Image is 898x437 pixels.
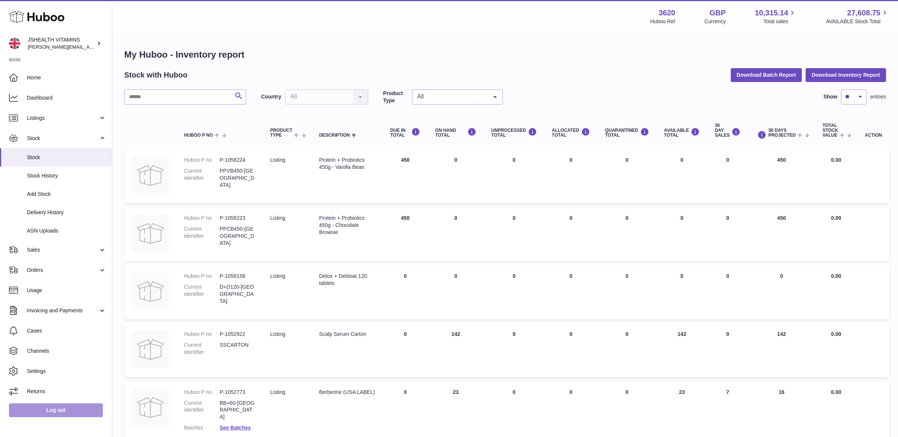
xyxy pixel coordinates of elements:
td: 0 [383,323,428,377]
span: 0.00 [831,157,841,163]
dd: P-1052922 [220,331,255,338]
div: Berberine (USA LABEL) [319,389,375,396]
span: Sales [27,246,98,254]
dt: Current identifier [184,342,220,356]
span: [PERSON_NAME][EMAIL_ADDRESS][DOMAIN_NAME] [28,44,150,50]
td: 0 [657,207,708,261]
td: 0 [484,149,544,203]
div: ON HAND Total [435,128,476,138]
span: 0.00 [831,215,841,221]
dt: Current identifier [184,167,220,189]
h1: My Huboo - Inventory report [124,49,886,61]
a: Log out [9,403,103,417]
label: Show [824,93,837,100]
td: 0 [428,149,484,203]
td: 0 [657,149,708,203]
img: product image [132,215,169,252]
span: listing [270,331,285,337]
dd: D+D120-[GEOGRAPHIC_DATA] [220,283,255,305]
span: Orders [27,267,98,274]
a: 10,315.14 Total sales [755,8,797,25]
td: 0 [707,323,748,377]
span: Returns [27,388,106,395]
button: Download Batch Report [731,68,802,82]
span: Stock [27,154,106,161]
strong: GBP [709,8,726,18]
button: Download Inventory Report [806,68,886,82]
dt: Current identifier [184,283,220,305]
span: All [415,93,488,100]
span: Total sales [763,18,797,25]
img: product image [132,389,169,426]
label: Country [261,93,281,100]
td: 0 [383,265,428,319]
td: 0 [707,149,748,203]
strong: 3620 [659,8,675,18]
td: 0 [484,207,544,261]
div: AVAILABLE Total [664,128,700,138]
dt: Huboo P no [184,389,220,396]
dd: P-1058224 [220,157,255,164]
dd: BB+60-[GEOGRAPHIC_DATA] [220,400,255,421]
span: listing [270,389,285,395]
img: product image [132,273,169,310]
div: ALLOCATED Total [552,128,590,138]
dt: Huboo P no [184,273,220,280]
td: 142 [657,323,708,377]
span: Description [319,133,350,138]
span: Usage [27,287,106,294]
td: 142 [748,323,815,377]
span: Cases [27,327,106,334]
a: 27,608.75 AVAILABLE Stock Total [826,8,889,25]
span: 0 [626,331,629,337]
span: 0.00 [831,331,841,337]
div: Detox + Debloat 120 tablets [319,273,375,287]
dd: P-1058223 [220,215,255,222]
dd: PPCB450-[GEOGRAPHIC_DATA] [220,225,255,247]
td: 450 [748,149,815,203]
td: 0 [484,323,544,377]
h2: Stock with Huboo [124,70,187,80]
div: UNPROCESSED Total [491,128,537,138]
span: Delivery History [27,209,106,216]
dd: SSCARTON [220,342,255,356]
img: francesca@jshealthvitamins.com [9,38,20,49]
td: 142 [428,323,484,377]
span: Stock History [27,172,106,179]
span: Channels [27,348,106,355]
div: DUE IN TOTAL [390,128,420,138]
td: 0 [544,207,598,261]
div: JSHEALTH VITAMINS [28,36,95,51]
td: 450 [748,207,815,261]
span: listing [270,157,285,163]
img: product image [132,331,169,368]
label: Product Type [383,90,408,104]
td: 450 [383,207,428,261]
span: Add Stock [27,191,106,198]
dt: Current identifier [184,225,220,247]
td: 0 [544,149,598,203]
div: Action [865,133,882,138]
dd: PPVB450-[GEOGRAPHIC_DATA] [220,167,255,189]
span: 0 [626,389,629,395]
div: 30 DAY SALES [715,123,740,138]
span: Huboo P no [184,133,213,138]
td: 0 [544,265,598,319]
dt: Batches [184,424,220,431]
dt: Huboo P no [184,157,220,164]
span: 0 [626,215,629,221]
span: Invoicing and Payments [27,307,98,314]
div: Huboo Ref [650,18,675,25]
dd: P-1052773 [220,389,255,396]
span: 0.00 [831,389,841,395]
img: product image [132,157,169,194]
span: Total stock value [822,123,838,138]
span: Settings [27,368,106,375]
span: 27,608.75 [847,8,880,18]
div: Protein + Probiotics 450g - Vanilla Bean [319,157,375,171]
span: 0 [626,273,629,279]
div: Scalp Serum Carton [319,331,375,338]
a: See Batches [220,425,251,431]
span: Home [27,74,106,81]
td: 0 [707,207,748,261]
